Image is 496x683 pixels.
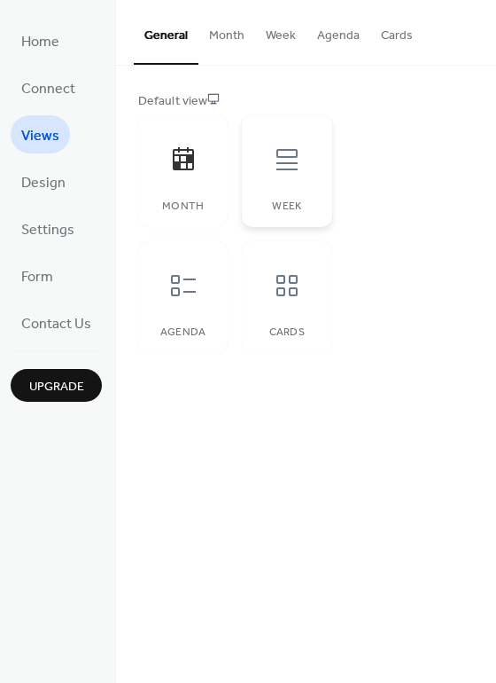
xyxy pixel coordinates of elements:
span: Design [21,169,66,197]
span: Form [21,263,53,291]
span: Settings [21,216,74,244]
a: Form [11,256,64,294]
div: Agenda [156,326,210,339]
a: Home [11,21,70,59]
span: Views [21,122,59,150]
div: Cards [260,326,314,339]
a: Contact Us [11,303,102,341]
span: Upgrade [29,378,84,396]
div: Default view [138,92,470,111]
button: Upgrade [11,369,102,402]
span: Home [21,28,59,56]
div: Month [156,200,210,213]
a: Views [11,115,70,153]
span: Connect [21,75,75,103]
a: Design [11,162,76,200]
a: Settings [11,209,85,247]
span: Contact Us [21,310,91,338]
div: Week [260,200,314,213]
a: Connect [11,68,86,106]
